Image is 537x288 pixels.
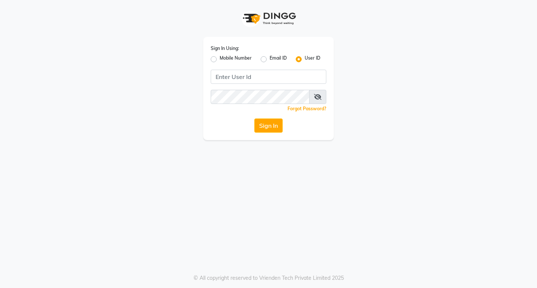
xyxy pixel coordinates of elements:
label: Email ID [270,55,287,64]
button: Sign In [254,118,283,133]
label: User ID [305,55,320,64]
label: Mobile Number [220,55,252,64]
a: Forgot Password? [288,106,326,111]
input: Username [211,90,310,104]
img: logo1.svg [239,7,298,29]
input: Username [211,70,326,84]
label: Sign In Using: [211,45,239,52]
